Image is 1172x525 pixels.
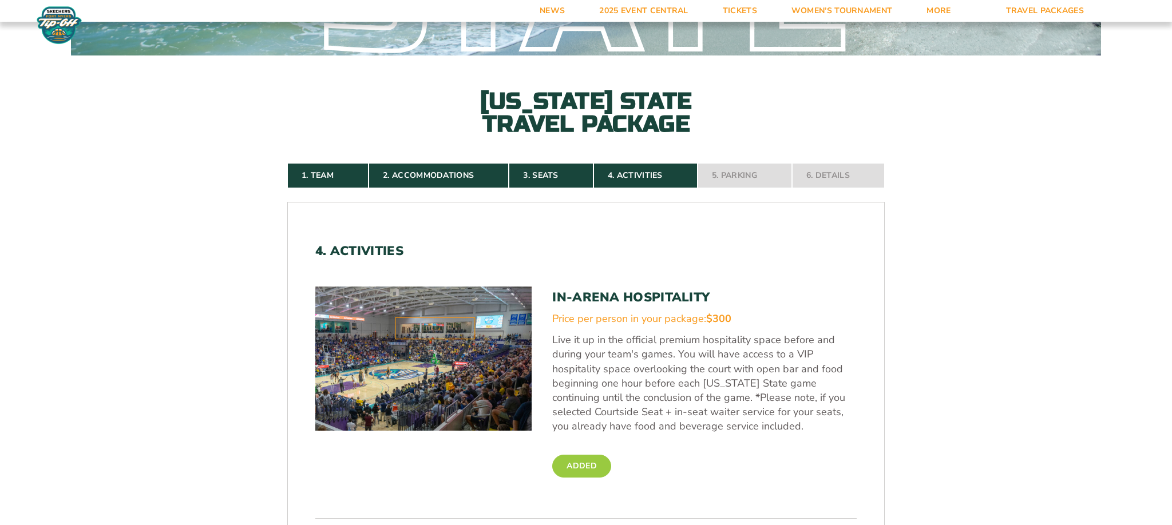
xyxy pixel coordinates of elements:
[369,163,509,188] a: 2. Accommodations
[552,312,857,326] div: Price per person in your package:
[315,287,532,431] img: In-Arena Hospitality
[315,244,857,258] h2: 4. Activities
[460,90,712,136] h2: [US_STATE] State Travel Package
[706,312,731,325] span: $300
[34,6,84,45] img: Fort Myers Tip-Off
[287,163,369,188] a: 1. Team
[552,333,857,433] p: Live it up in the official premium hospitality space before and during your team's games. You wil...
[552,455,611,478] label: Added
[552,290,857,305] h3: In-Arena Hospitality
[509,163,593,188] a: 3. Seats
